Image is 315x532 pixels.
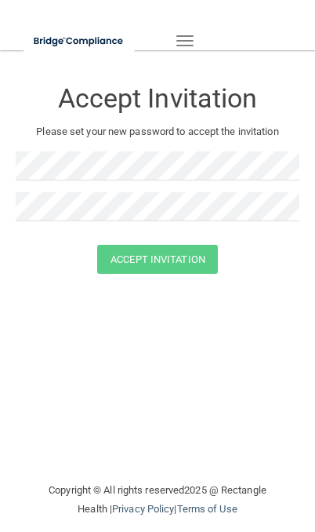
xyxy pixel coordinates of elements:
[24,25,135,57] img: bridge_compliance_login_screen.278c3ca4.svg
[16,84,299,113] h3: Accept Invitation
[177,503,237,515] a: Terms of Use
[112,503,174,515] a: Privacy Policy
[97,245,218,274] button: Accept Invitation
[27,122,288,141] p: Please set your new password to accept the invitation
